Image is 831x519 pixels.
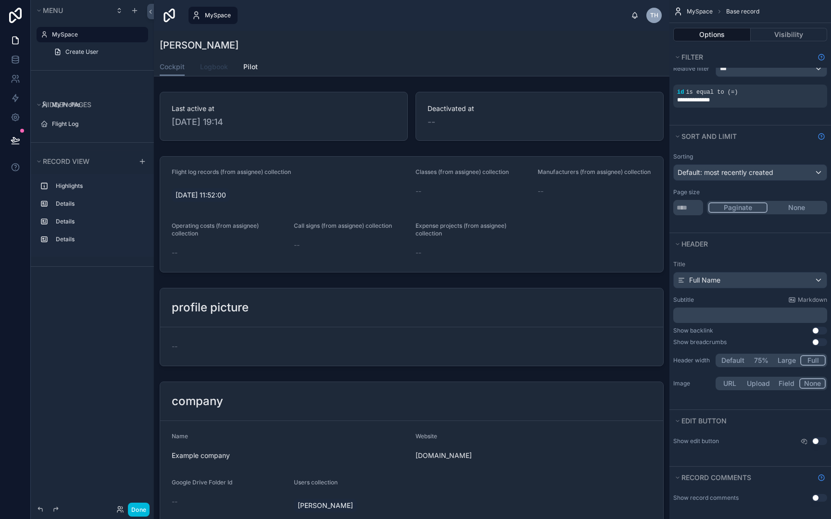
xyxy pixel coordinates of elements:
[799,378,826,389] button: None
[798,296,827,304] span: Markdown
[673,164,827,181] button: Default: most recently created
[185,5,631,26] div: scrollable content
[162,8,177,23] img: App logo
[160,62,185,72] span: Cockpit
[673,437,719,445] label: Show edit button
[52,31,142,38] label: MySpace
[689,275,720,285] span: Full Name
[56,200,140,208] label: Details
[65,48,99,56] span: Create User
[717,355,749,366] button: Default
[773,355,800,366] button: Large
[200,62,228,72] span: Logbook
[31,174,154,257] div: scrollable content
[52,120,142,128] label: Flight Log
[818,53,825,61] svg: Show help information
[673,260,827,268] label: Title
[818,474,825,482] svg: Show help information
[673,130,814,143] button: Sort And Limit
[650,12,658,19] span: TH
[56,235,140,243] label: Details
[681,473,751,482] span: Record comments
[681,53,703,61] span: Filter
[673,65,712,73] label: Relative filter
[200,58,228,77] a: Logbook
[673,338,727,346] div: Show breadcrumbs
[673,471,814,484] button: Record comments
[673,494,739,502] div: Show record comments
[673,357,712,364] label: Header width
[774,378,800,389] button: Field
[708,202,768,213] button: Paginate
[35,4,110,17] button: Menu
[673,28,751,41] button: Options
[128,503,150,517] button: Done
[189,7,238,24] a: MySpace
[243,58,258,77] a: Pilot
[681,417,727,425] span: Edit button
[743,378,774,389] button: Upload
[35,155,133,168] button: Record view
[673,414,821,428] button: Edit button
[749,355,773,366] button: 75%
[768,202,826,213] button: None
[43,6,63,14] span: Menu
[160,58,185,76] a: Cockpit
[673,296,694,304] label: Subtitle
[160,38,239,52] h1: [PERSON_NAME]
[205,12,231,19] span: MySpace
[35,98,144,111] button: Hidden pages
[717,378,743,389] button: URL
[673,327,713,334] div: Show backlink
[673,272,827,288] button: Full Name
[43,157,89,165] span: Record view
[678,168,773,176] span: Default: most recently created
[681,132,737,140] span: Sort And Limit
[681,240,708,248] span: Header
[673,50,814,64] button: Filter
[673,380,712,387] label: Image
[687,8,713,15] span: MySpace
[818,133,825,140] svg: Show help information
[56,182,140,190] label: Highlights
[673,188,700,196] label: Page size
[686,89,738,96] span: is equal to (=)
[673,153,693,161] label: Sorting
[800,355,826,366] button: Full
[56,218,140,225] label: Details
[48,44,148,60] a: Create User
[677,89,684,96] span: id
[751,28,828,41] button: Visibility
[726,8,759,15] span: Base record
[673,237,821,251] button: Header
[243,62,258,72] span: Pilot
[52,101,142,109] label: My Profile
[788,296,827,304] a: Markdown
[673,308,827,323] div: scrollable content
